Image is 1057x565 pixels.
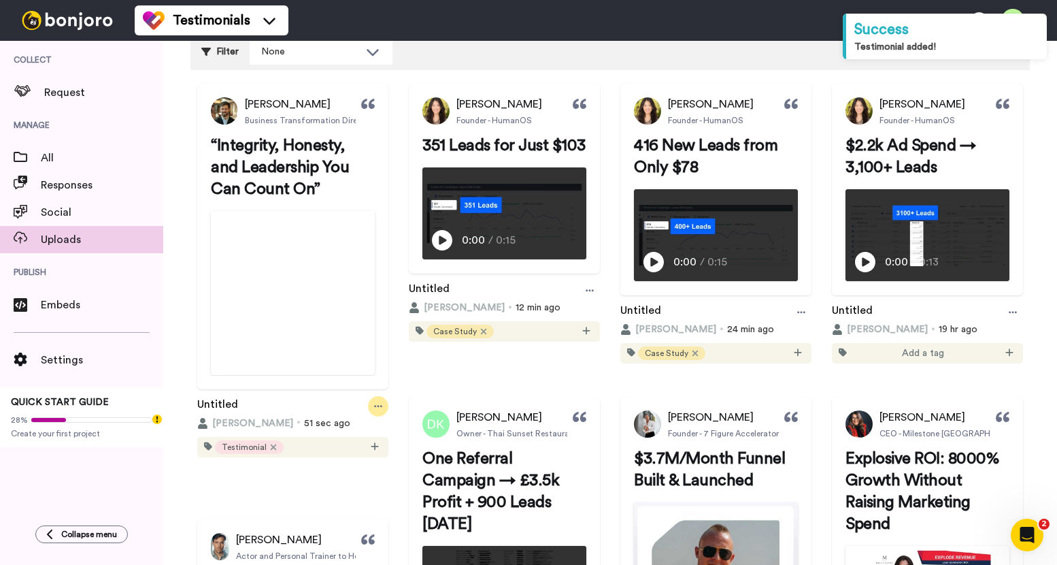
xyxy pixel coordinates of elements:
[424,301,505,314] span: [PERSON_NAME]
[211,533,229,560] img: Profile Picture
[668,96,754,112] span: [PERSON_NAME]
[845,451,1003,532] span: Explosive ROI: 8000% Growth Without Raising Marketing Spend
[634,451,789,489] span: $3.7M/Month Funnel Built & Launched
[707,254,731,270] span: 0:15
[911,254,916,270] span: /
[456,409,542,425] span: [PERSON_NAME]
[11,415,28,425] span: 28%
[245,96,331,112] span: [PERSON_NAME]
[668,428,779,439] span: Founder - 7 Figure Accelerator
[11,428,152,439] span: Create your first project
[645,348,688,359] span: Case Study
[635,323,716,336] span: [PERSON_NAME]
[41,297,163,313] span: Embeds
[488,232,493,248] span: /
[11,398,109,407] span: QUICK START GUIDE
[879,96,965,112] span: [PERSON_NAME]
[422,138,586,154] span: 351 Leads for Just $103
[832,323,928,336] button: [PERSON_NAME]
[173,11,250,30] span: Testimonials
[61,529,117,540] span: Collapse menu
[197,417,388,430] div: 51 sec ago
[409,301,600,314] div: 12 min ago
[668,409,754,425] span: [PERSON_NAME]
[422,97,450,125] img: Profile Picture
[261,45,359,59] div: None
[211,138,353,197] span: “Integrity, Honesty, and Leadership You Can Count On”
[845,189,1009,282] img: Video Thumbnail
[41,352,163,368] span: Settings
[236,551,416,562] span: Actor and Personal Trainer to Hollywood Actors
[634,138,782,176] span: 416 New Leads from Only $78
[16,11,118,30] img: bj-logo-header-white.svg
[847,323,928,336] span: [PERSON_NAME]
[409,280,450,301] a: Untitled
[236,532,322,548] span: [PERSON_NAME]
[220,348,244,364] span: 0:00
[247,348,252,364] span: /
[422,167,586,260] img: Video Thumbnail
[1039,519,1050,530] span: 2
[41,150,163,166] span: All
[44,84,163,101] span: Request
[422,410,450,438] img: Profile Picture
[700,254,705,270] span: /
[673,254,697,270] span: 0:00
[197,417,293,430] button: [PERSON_NAME]
[496,232,520,248] span: 0:15
[456,96,542,112] span: [PERSON_NAME]
[456,115,532,126] span: Founder - HumanOS
[902,346,944,360] span: Add a tag
[832,323,1023,336] div: 19 hr ago
[212,417,293,430] span: [PERSON_NAME]
[879,115,955,126] span: Founder - HumanOS
[845,410,873,438] img: Profile Picture
[1011,519,1043,551] iframe: Intercom live chat
[41,231,163,248] span: Uploads
[668,115,743,126] span: Founder - HumanOS
[919,254,943,270] span: 0:13
[41,177,163,193] span: Responses
[41,204,163,221] span: Social
[35,526,128,543] button: Collapse menu
[456,428,577,439] span: Owner - Thai Sunset Restaurant
[620,302,661,323] a: Untitled
[885,254,909,270] span: 0:00
[422,451,563,532] span: One Referral Campaign → £3.5k Profit + 900 Leads [DATE]
[197,396,238,417] a: Untitled
[854,40,1039,54] div: Testimonial added!
[211,97,238,125] img: Profile Picture
[409,301,505,314] button: [PERSON_NAME]
[879,428,1028,439] span: CEO - Milestone [GEOGRAPHIC_DATA]
[854,19,1039,40] div: Success
[634,410,661,438] img: Profile Picture
[620,323,811,336] div: 24 min ago
[845,138,980,176] span: $2.2k Ad Spend → 3,100+ Leads
[143,10,165,31] img: tm-color.svg
[845,97,873,125] img: Profile Picture
[462,232,486,248] span: 0:00
[879,409,965,425] span: [PERSON_NAME]
[634,189,798,282] img: Video Thumbnail
[634,97,661,125] img: Profile Picture
[620,323,716,336] button: [PERSON_NAME]
[201,39,239,65] div: Filter
[832,302,873,323] a: Untitled
[151,413,163,425] div: Tooltip anchor
[245,115,392,126] span: Business Transformation Director - Dell
[254,348,278,364] span: 0:05
[222,442,267,453] span: Testimonial
[433,326,477,337] span: Case Study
